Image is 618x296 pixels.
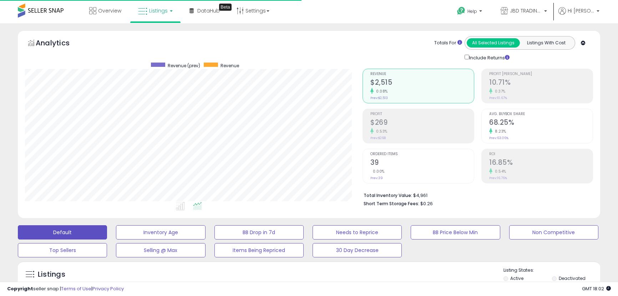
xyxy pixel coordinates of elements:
[467,8,477,14] span: Help
[364,191,588,199] li: $4,961
[467,38,520,48] button: All Selected Listings
[374,89,388,94] small: 0.08%
[420,200,433,207] span: $0.26
[364,192,412,198] b: Total Inventory Value:
[370,72,474,76] span: Revenue
[149,7,168,14] span: Listings
[18,243,107,257] button: Top Sellers
[98,7,121,14] span: Overview
[489,158,593,168] h2: 16.85%
[489,78,593,88] h2: 10.71%
[451,1,489,23] a: Help
[370,96,388,100] small: Prev: $2,513
[489,112,593,116] span: Avg. Buybox Share
[568,7,594,14] span: Hi [PERSON_NAME]
[214,225,304,240] button: BB Drop in 7d
[370,176,383,180] small: Prev: 39
[168,63,200,69] span: Revenue (prev)
[364,201,419,207] b: Short Term Storage Fees:
[489,176,507,180] small: Prev: 16.76%
[492,169,506,174] small: 0.54%
[492,89,506,94] small: 0.37%
[509,225,598,240] button: Non Competitive
[457,6,466,15] i: Get Help
[489,118,593,128] h2: 68.25%
[558,7,599,23] a: Hi [PERSON_NAME]
[197,7,220,14] span: DataHub
[61,285,91,292] a: Terms of Use
[459,53,518,61] div: Include Returns
[503,267,600,274] p: Listing States:
[489,136,508,140] small: Prev: 63.06%
[370,112,474,116] span: Profit
[116,243,205,257] button: Selling @ Max
[520,38,573,48] button: Listings With Cost
[492,129,506,134] small: 8.23%
[434,40,462,46] div: Totals For
[92,285,124,292] a: Privacy Policy
[489,72,593,76] span: Profit [PERSON_NAME]
[370,169,385,174] small: 0.00%
[219,4,232,11] div: Tooltip anchor
[313,243,402,257] button: 30 Day Decrease
[411,225,500,240] button: BB Price Below Min
[7,286,124,292] div: seller snap | |
[38,270,65,280] h5: Listings
[313,225,402,240] button: Needs to Reprice
[510,7,542,14] span: JBD TRADING INC
[221,63,239,69] span: Revenue
[489,96,507,100] small: Prev: 10.67%
[214,243,304,257] button: Items Being Repriced
[370,152,474,156] span: Ordered Items
[370,78,474,88] h2: $2,515
[370,158,474,168] h2: 39
[489,152,593,156] span: ROI
[7,285,33,292] strong: Copyright
[116,225,205,240] button: Inventory Age
[374,129,387,134] small: 0.53%
[582,285,611,292] span: 2025-09-9 18:02 GMT
[370,118,474,128] h2: $269
[370,136,386,140] small: Prev: $268
[18,225,107,240] button: Default
[36,38,83,50] h5: Analytics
